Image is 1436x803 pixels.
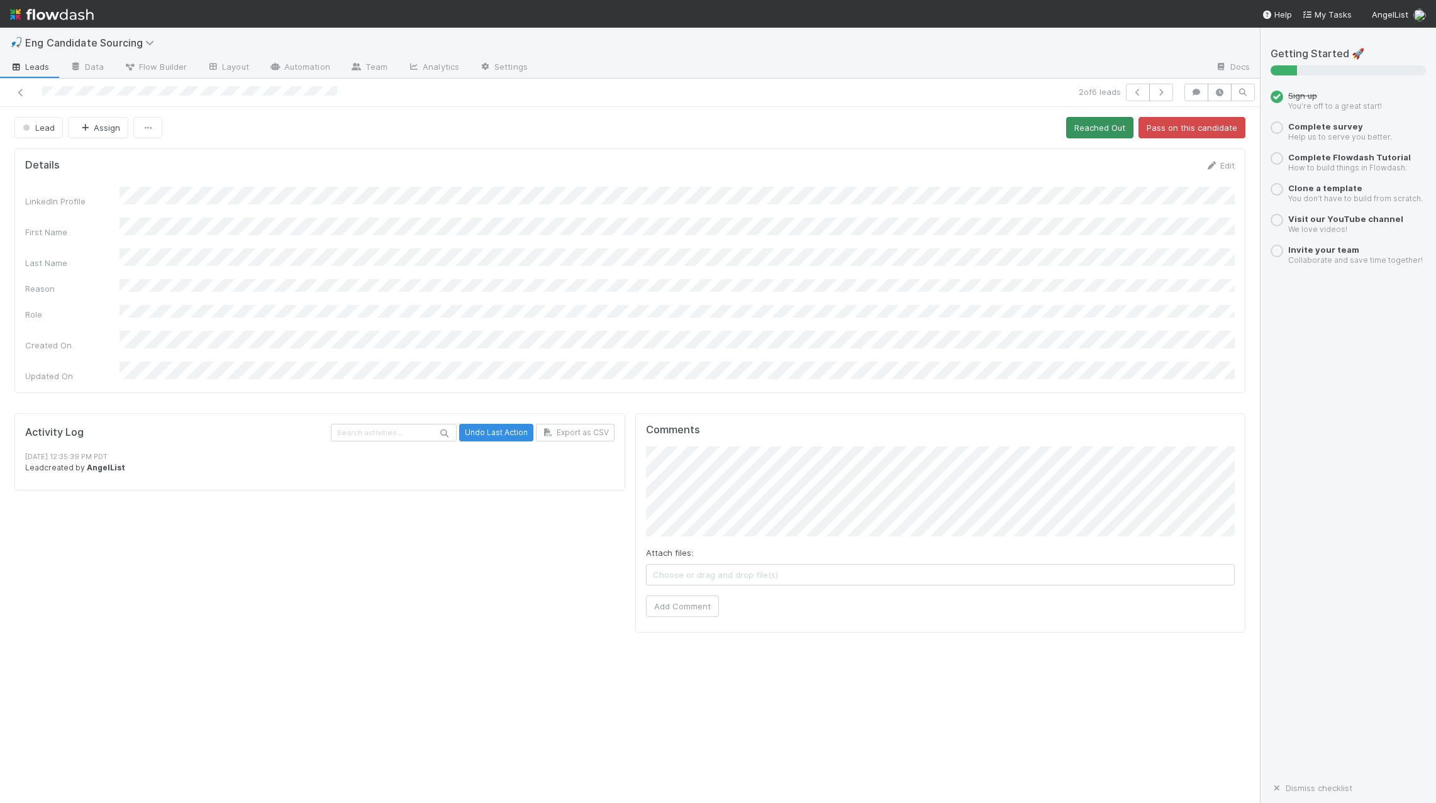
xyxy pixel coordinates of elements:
[25,451,615,462] div: [DATE] 12:35:39 PM PDT
[469,58,538,78] a: Settings
[1288,152,1411,162] a: Complete Flowdash Tutorial
[1288,101,1382,111] small: You’re off to a great start!
[25,226,120,238] div: First Name
[646,424,1235,436] h5: Comments
[1288,214,1403,224] a: Visit our YouTube channel
[459,424,533,441] button: Undo Last Action
[124,60,187,73] span: Flow Builder
[20,123,55,133] span: Lead
[25,308,120,321] div: Role
[1413,9,1426,21] img: avatar_6a333015-2313-4ddf-8808-c144142c2320.png
[331,424,457,441] input: Search activities...
[647,565,1235,585] span: Choose or drag and drop file(s)
[87,463,125,472] strong: AngelList
[259,58,340,78] a: Automation
[1288,224,1347,234] small: We love videos!
[1271,783,1352,793] a: Dismiss checklist
[646,546,693,559] label: Attach files:
[25,339,120,352] div: Created On
[197,58,259,78] a: Layout
[1205,160,1235,170] a: Edit
[1288,91,1317,101] span: Sign up
[1288,121,1363,131] a: Complete survey
[1288,132,1392,141] small: Help us to serve you better.
[1079,86,1121,98] span: 2 of 6 leads
[1138,117,1245,138] button: Pass on this candidate
[25,257,120,269] div: Last Name
[1288,183,1362,193] a: Clone a template
[10,60,50,73] span: Leads
[398,58,469,78] a: Analytics
[1302,8,1352,21] a: My Tasks
[10,37,23,48] span: 🎣
[60,58,114,78] a: Data
[14,117,63,138] button: Lead
[25,462,615,473] div: Lead created by
[1288,255,1423,265] small: Collaborate and save time together!
[25,426,328,439] h5: Activity Log
[10,4,94,25] img: logo-inverted-e16ddd16eac7371096b0.svg
[1288,163,1407,172] small: How to build things in Flowdash.
[1372,9,1408,19] span: AngelList
[1288,245,1359,255] a: Invite your team
[1205,58,1260,78] a: Docs
[25,195,120,208] div: LinkedIn Profile
[1271,48,1426,60] h5: Getting Started 🚀
[646,595,719,617] button: Add Comment
[25,282,120,295] div: Reason
[1262,8,1292,21] div: Help
[1288,194,1423,203] small: You don’t have to build from scratch.
[1302,9,1352,19] span: My Tasks
[25,36,160,49] span: Eng Candidate Sourcing
[68,117,128,138] button: Assign
[536,424,615,441] button: Export as CSV
[25,159,60,172] h5: Details
[340,58,398,78] a: Team
[114,58,197,78] a: Flow Builder
[1066,117,1133,138] button: Reached Out
[25,370,120,382] div: Updated On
